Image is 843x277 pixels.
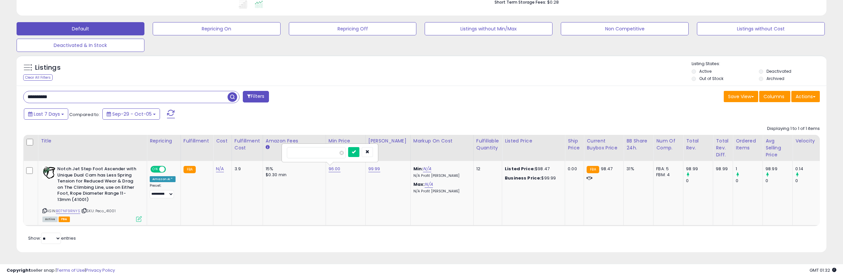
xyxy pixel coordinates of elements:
[56,208,80,214] a: B07NF9RNYS
[587,138,621,151] div: Current Buybox Price
[425,22,553,35] button: Listings without Min/Max
[568,166,579,172] div: 0.00
[759,91,790,102] button: Columns
[329,138,363,144] div: Min Price
[413,166,423,172] b: Min:
[184,138,210,144] div: Fulfillment
[184,166,196,173] small: FBA
[795,178,822,184] div: 0
[736,138,760,151] div: Ordered Items
[42,166,56,179] img: 51d1wrLcaPL._SL40_.jpg
[243,91,269,102] button: Filters
[413,138,471,144] div: Markup on Cost
[476,138,499,151] div: Fulfillable Quantity
[329,166,341,172] a: 96.00
[626,166,648,172] div: 31%
[42,217,58,222] span: All listings currently available for purchase on Amazon
[23,74,53,81] div: Clear All Filters
[568,138,581,151] div: Ship Price
[795,138,819,144] div: Velocity
[368,166,380,172] a: 99.99
[413,189,468,194] p: N/A Profit [PERSON_NAME]
[17,39,144,52] button: Deactivated & In Stock
[766,76,784,81] label: Archived
[235,166,258,172] div: 3.9
[69,111,100,118] span: Compared to:
[24,108,68,120] button: Last 7 Days
[413,181,425,187] b: Max:
[17,22,144,35] button: Default
[28,235,76,241] span: Show: entries
[216,138,229,144] div: Cost
[505,166,535,172] b: Listed Price:
[57,166,138,204] b: Notch Jet Step Foot Ascender with Unique Dual Cam has Less Spring Tension for Reduced Wear & Drag...
[266,166,321,172] div: 15%
[266,144,270,150] small: Amazon Fees.
[795,166,822,172] div: 0.14
[736,178,763,184] div: 0
[692,61,826,67] p: Listing States:
[289,22,417,35] button: Repricing Off
[716,138,730,158] div: Total Rev. Diff.
[686,138,710,151] div: Total Rev.
[425,181,433,188] a: N/A
[34,111,60,117] span: Last 7 Days
[81,208,116,214] span: | SKU: Peco_41001
[686,166,713,172] div: 98.99
[235,138,260,151] div: Fulfillment Cost
[791,91,820,102] button: Actions
[699,68,711,74] label: Active
[165,167,176,172] span: OFF
[561,22,689,35] button: Non Competitive
[736,166,763,172] div: 1
[42,166,142,221] div: ASIN:
[368,138,408,144] div: [PERSON_NAME]
[266,138,323,144] div: Amazon Fees
[716,166,728,172] div: 98.99
[699,76,723,81] label: Out of Stock
[767,126,820,132] div: Displaying 1 to 1 of 1 items
[102,108,160,120] button: Sep-29 - Oct-05
[7,267,31,273] strong: Copyright
[112,111,152,117] span: Sep-29 - Oct-05
[505,138,562,144] div: Listed Price
[686,178,713,184] div: 0
[59,217,70,222] span: FBA
[765,178,792,184] div: 0
[216,166,224,172] a: N/A
[601,166,613,172] span: 98.47
[410,135,473,161] th: The percentage added to the cost of goods (COGS) that forms the calculator for Min & Max prices.
[423,166,431,172] a: N/A
[626,138,651,151] div: BB Share 24h.
[151,167,159,172] span: ON
[764,93,784,100] span: Columns
[35,63,61,72] h5: Listings
[697,22,825,35] button: Listings without Cost
[476,166,497,172] div: 12
[765,166,792,172] div: 98.99
[587,166,599,173] small: FBA
[41,138,144,144] div: Title
[150,183,176,198] div: Preset:
[86,267,115,273] a: Privacy Policy
[810,267,836,273] span: 2025-10-13 01:32 GMT
[413,174,468,178] p: N/A Profit [PERSON_NAME]
[266,172,321,178] div: $0.30 min
[505,175,541,181] b: Business Price:
[150,176,176,182] div: Amazon AI *
[150,138,178,144] div: Repricing
[724,91,758,102] button: Save View
[765,138,790,158] div: Avg Selling Price
[7,267,115,274] div: seller snap | |
[505,166,560,172] div: $98.47
[766,68,791,74] label: Deactivated
[57,267,85,273] a: Terms of Use
[656,172,678,178] div: FBM: 4
[153,22,281,35] button: Repricing On
[656,138,680,151] div: Num of Comp.
[505,175,560,181] div: $99.99
[656,166,678,172] div: FBA: 5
